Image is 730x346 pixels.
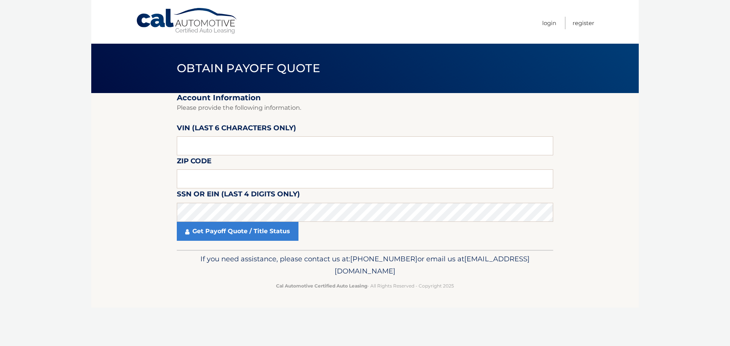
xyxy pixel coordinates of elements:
a: Login [542,17,556,29]
a: Register [573,17,594,29]
span: [PHONE_NUMBER] [350,254,417,263]
p: - All Rights Reserved - Copyright 2025 [182,282,548,290]
label: VIN (last 6 characters only) [177,122,296,136]
h2: Account Information [177,93,553,103]
a: Get Payoff Quote / Title Status [177,222,298,241]
a: Cal Automotive [136,8,238,35]
p: Please provide the following information. [177,103,553,113]
label: SSN or EIN (last 4 digits only) [177,188,300,202]
strong: Cal Automotive Certified Auto Leasing [276,283,367,289]
span: Obtain Payoff Quote [177,61,320,75]
p: If you need assistance, please contact us at: or email us at [182,253,548,277]
label: Zip Code [177,155,211,169]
